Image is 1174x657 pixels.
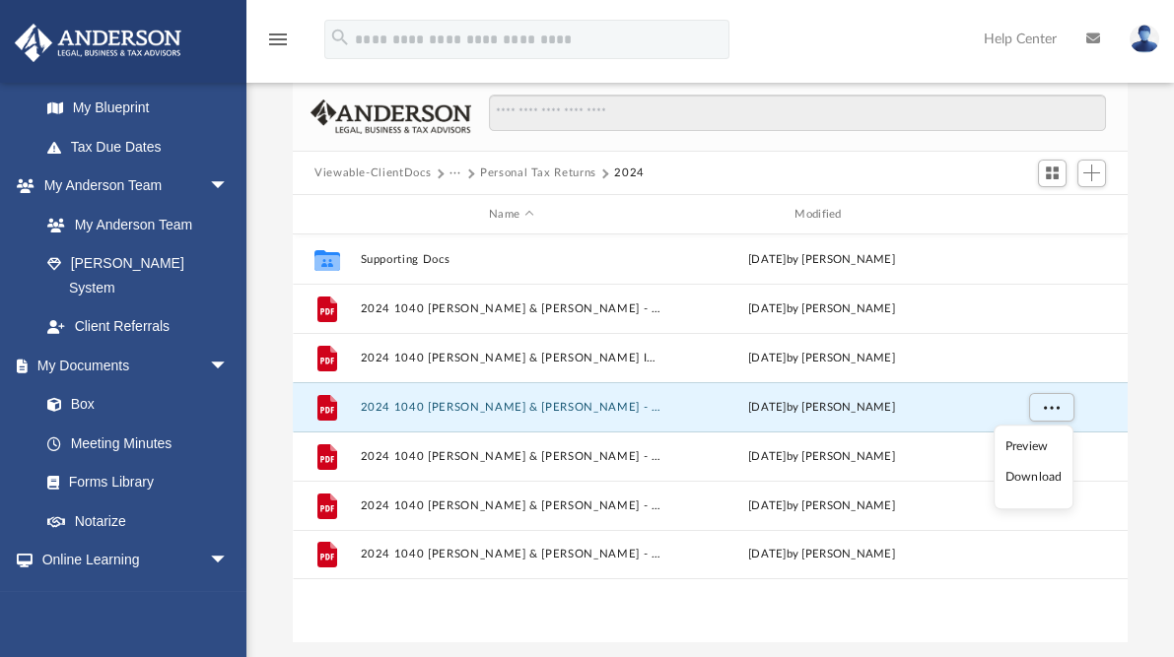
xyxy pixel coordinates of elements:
[314,164,431,182] button: Viewable-ClientDocs
[1029,393,1074,423] button: More options
[361,499,662,512] button: 2024 1040 [PERSON_NAME] & [PERSON_NAME] - Form OR-40-V Payment Voucher.pdf
[361,450,662,463] button: 2024 1040 [PERSON_NAME] & [PERSON_NAME] - Form 2210 Underpayment of Estimated Tax Voucher.pdf
[266,37,290,51] a: menu
[28,385,239,425] a: Box
[670,448,972,466] div: [DATE] by [PERSON_NAME]
[480,164,596,182] button: Personal Tax Returns
[670,497,972,515] div: [DATE] by [PERSON_NAME]
[1038,160,1068,187] button: Switch to Grid View
[28,205,239,244] a: My Anderson Team
[1005,436,1063,457] li: Preview
[449,164,462,182] button: ···
[28,424,248,463] a: Meeting Minutes
[9,24,187,62] img: Anderson Advisors Platinum Portal
[994,426,1073,510] ul: More options
[14,541,248,580] a: Online Learningarrow_drop_down
[670,206,973,224] div: Modified
[14,166,248,206] a: My Anderson Teamarrow_drop_down
[302,206,351,224] div: id
[670,251,972,269] div: [DATE] by [PERSON_NAME]
[361,549,662,561] button: 2024 1040 [PERSON_NAME] & [PERSON_NAME] - Review Copy.pdf
[670,300,972,318] div: [DATE] by [PERSON_NAME]
[361,352,662,364] button: 2024 1040 [PERSON_NAME] & [PERSON_NAME] Instructions.pdf
[670,350,972,367] div: [DATE] by [PERSON_NAME]
[28,307,248,347] a: Client Referrals
[614,164,645,182] button: 2024
[489,95,1106,132] input: Search files and folders
[28,127,258,166] a: Tax Due Dates
[981,206,1119,224] div: id
[361,253,662,266] button: Supporting Docs
[670,546,972,563] div: [DATE] by [PERSON_NAME]
[1130,25,1159,53] img: User Pic
[329,27,351,48] i: search
[361,302,662,315] button: 2024 1040 [PERSON_NAME] & [PERSON_NAME] - e-file authorization - please sign.pdf
[361,401,662,414] button: 2024 1040 [PERSON_NAME] & [PERSON_NAME] - Form 1040-ES Estimated Tax Voucher.pdf
[266,28,290,51] i: menu
[670,399,972,417] div: [DATE] by [PERSON_NAME]
[28,463,239,502] a: Forms Library
[28,579,248,619] a: Courses
[209,346,248,386] span: arrow_drop_down
[1005,467,1063,488] li: Download
[209,541,248,581] span: arrow_drop_down
[28,501,248,541] a: Notarize
[28,244,248,307] a: [PERSON_NAME] System
[360,206,662,224] div: Name
[1077,160,1107,187] button: Add
[28,89,248,128] a: My Blueprint
[14,346,248,385] a: My Documentsarrow_drop_down
[209,166,248,207] span: arrow_drop_down
[293,234,1128,643] div: grid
